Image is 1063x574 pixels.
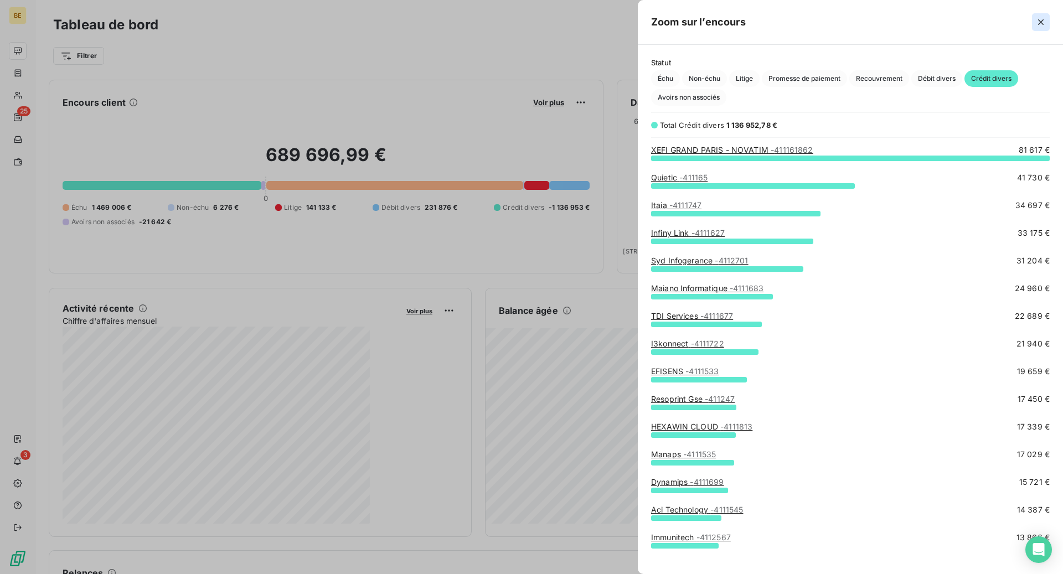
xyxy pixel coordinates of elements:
[700,311,733,320] span: - 4111677
[1018,394,1050,405] span: 17 450 €
[745,560,787,570] span: - 411161905
[1017,366,1050,377] span: 19 659 €
[849,70,909,87] button: Recouvrement
[685,366,719,376] span: - 4111533
[651,145,813,154] a: XEFI GRAND PARIS - NOVATIM
[651,200,701,210] a: Itaia
[1015,311,1050,322] span: 22 689 €
[730,283,763,293] span: - 4111683
[690,477,724,487] span: - 4111699
[691,339,724,348] span: - 4111722
[651,505,743,514] a: Aci Technology
[651,477,724,487] a: Dynamips
[1016,338,1050,349] span: 21 940 €
[1015,283,1050,294] span: 24 960 €
[1015,200,1050,211] span: 34 697 €
[964,70,1018,87] button: Crédit divers
[771,145,813,154] span: - 411161862
[651,14,746,30] h5: Zoom sur l’encours
[715,256,748,265] span: - 4112701
[1016,255,1050,266] span: 31 204 €
[726,121,777,130] span: 1 136 952,78 €
[679,173,708,182] span: - 411165
[1019,477,1050,488] span: 15 721 €
[660,121,724,130] span: Total Crédit divers
[651,70,680,87] button: Échu
[1017,421,1050,432] span: 17 339 €
[683,449,716,459] span: - 4111535
[696,532,731,542] span: - 4112567
[682,70,727,87] button: Non-échu
[638,144,1063,561] div: grid
[1016,532,1050,543] span: 13 866 €
[1017,560,1050,571] span: 12 956 €
[651,449,716,459] a: Manaps
[911,70,962,87] button: Débit divers
[729,70,760,87] button: Litige
[651,89,726,106] button: Avoirs non associés
[1019,144,1050,156] span: 81 617 €
[651,560,786,570] a: HORUS MICRO SYSTEM
[1017,504,1050,515] span: 14 387 €
[720,422,752,431] span: - 4111813
[651,394,735,404] a: Resoprint Gse
[1018,227,1050,239] span: 33 175 €
[1017,172,1050,183] span: 41 730 €
[651,311,733,320] a: TDI Services
[651,366,719,376] a: EFISENS
[669,200,701,210] span: - 4111747
[651,422,752,431] a: HEXAWIN CLOUD
[1017,449,1050,460] span: 17 029 €
[692,228,725,237] span: - 4111627
[651,58,1050,67] span: Statut
[651,256,749,265] a: Syd Infogerance
[651,339,724,348] a: I3konnect
[705,394,735,404] span: - 411247
[651,228,725,237] a: Infiny Link
[651,532,731,542] a: Immunitech
[651,283,763,293] a: Maiano Informatique
[762,70,847,87] button: Promesse de paiement
[651,173,708,182] a: Quietic
[1025,536,1052,563] div: Open Intercom Messenger
[710,505,743,514] span: - 4111545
